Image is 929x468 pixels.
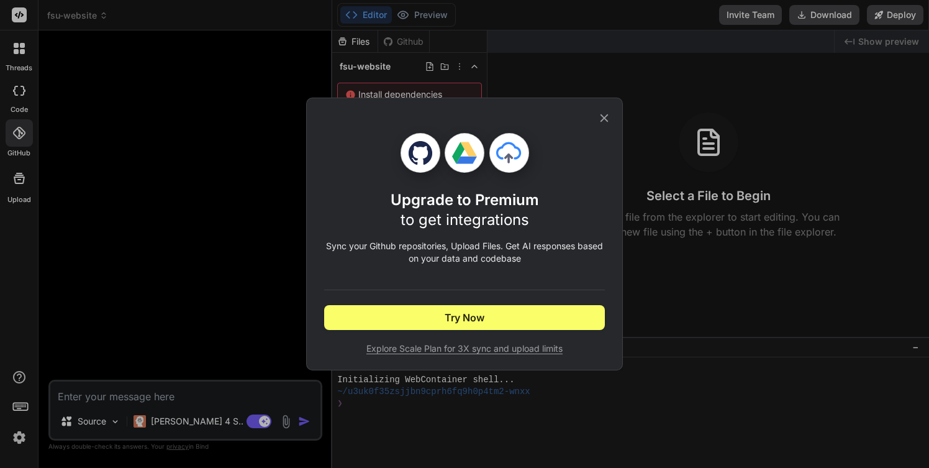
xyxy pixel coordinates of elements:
h1: Upgrade to Premium [391,190,539,230]
button: Try Now [324,305,605,330]
span: to get integrations [401,211,529,229]
span: Explore Scale Plan for 3X sync and upload limits [324,342,605,355]
span: Try Now [445,310,484,325]
p: Sync your Github repositories, Upload Files. Get AI responses based on your data and codebase [324,240,605,265]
